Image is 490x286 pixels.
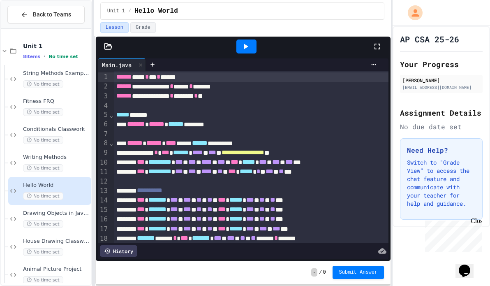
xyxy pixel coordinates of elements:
span: String Methods Examples [23,70,90,77]
span: Fold line [109,111,114,119]
div: 12 [98,177,109,186]
span: Conditionals Classwork [23,126,90,133]
span: Unit 1 [23,42,90,50]
h3: Need Help? [407,145,476,155]
span: Drawing Objects in Java - HW Playposit Code [23,210,90,217]
span: Fold line [109,139,114,147]
span: Hello World [134,6,178,16]
button: Lesson [100,22,129,33]
span: Animal Picture Project [23,266,90,273]
span: 8 items [23,54,40,59]
div: 10 [98,158,109,167]
span: No time set [23,164,63,172]
h1: AP CSA 25-26 [400,33,459,45]
button: Submit Answer [333,266,384,279]
span: Hello World [23,182,90,189]
button: Back to Teams [7,6,85,23]
div: Main.java [98,58,146,71]
div: 13 [98,186,109,196]
span: No time set [23,108,63,116]
div: 1 [98,72,109,82]
div: 9 [98,148,109,158]
div: Chat with us now!Close [3,3,57,52]
p: Switch to "Grade View" to access the chat feature and communicate with your teacher for help and ... [407,158,476,208]
div: 6 [98,120,109,129]
div: 7 [98,130,109,139]
span: 0 [323,269,326,276]
iframe: chat widget [455,253,482,278]
span: No time set [23,192,63,200]
div: 5 [98,110,109,120]
iframe: chat widget [422,217,482,252]
div: [EMAIL_ADDRESS][DOMAIN_NAME] [402,84,480,91]
span: No time set [49,54,78,59]
span: - [311,268,317,277]
span: No time set [23,136,63,144]
span: / [319,269,322,276]
div: 15 [98,205,109,215]
span: No time set [23,248,63,256]
span: No time set [23,220,63,228]
span: Unit 1 [107,8,125,14]
h2: Your Progress [400,58,483,70]
div: [PERSON_NAME] [402,77,480,84]
div: 17 [98,225,109,234]
span: / [128,8,131,14]
h2: Assignment Details [400,107,483,119]
span: Fitness FRQ [23,98,90,105]
div: 3 [98,92,109,101]
div: 18 [98,234,109,244]
div: My Account [399,3,425,22]
div: 11 [98,167,109,177]
div: 14 [98,196,109,205]
div: 8 [98,139,109,148]
span: Back to Teams [33,10,71,19]
span: Writing Methods [23,154,90,161]
span: House Drawing Classwork [23,238,90,245]
span: No time set [23,80,63,88]
div: No due date set [400,122,483,132]
div: History [100,245,137,257]
div: Main.java [98,60,136,69]
div: 2 [98,82,109,91]
span: No time set [23,276,63,284]
button: Grade [130,22,156,33]
span: • [44,53,45,60]
span: Submit Answer [339,269,378,276]
div: 4 [98,101,109,110]
div: 16 [98,215,109,224]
